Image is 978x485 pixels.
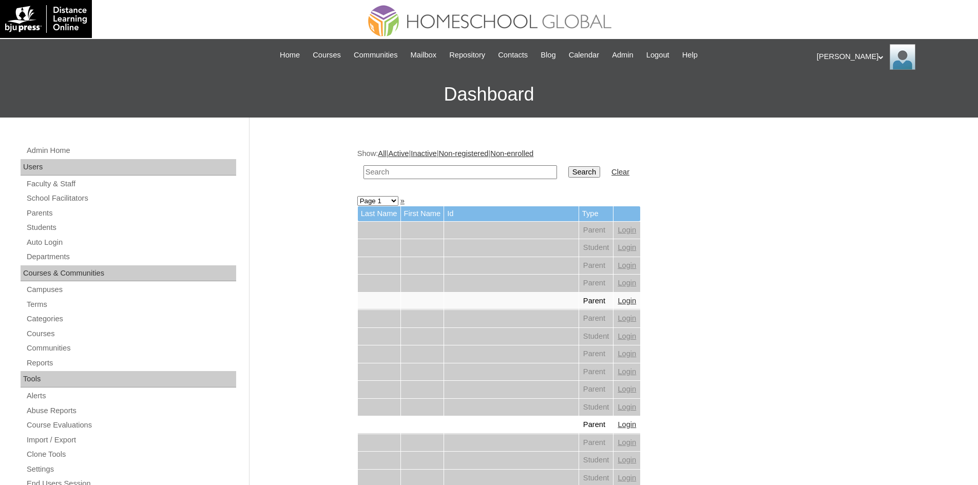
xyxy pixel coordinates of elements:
[354,49,398,61] span: Communities
[26,144,236,157] a: Admin Home
[21,159,236,176] div: Users
[401,206,444,221] td: First Name
[618,474,636,482] a: Login
[439,149,489,158] a: Non-registered
[363,165,557,179] input: Search
[313,49,341,61] span: Courses
[677,49,703,61] a: Help
[682,49,698,61] span: Help
[541,49,555,61] span: Blog
[411,49,437,61] span: Mailbox
[817,44,968,70] div: [PERSON_NAME]
[26,448,236,461] a: Clone Tools
[26,178,236,190] a: Faculty & Staff
[308,49,346,61] a: Courses
[26,327,236,340] a: Courses
[618,332,636,340] a: Login
[646,49,669,61] span: Logout
[618,226,636,234] a: Login
[280,49,300,61] span: Home
[579,275,613,292] td: Parent
[26,357,236,370] a: Reports
[26,207,236,220] a: Parents
[400,197,405,205] a: »
[579,452,613,469] td: Student
[618,420,636,429] a: Login
[618,367,636,376] a: Login
[579,381,613,398] td: Parent
[579,222,613,239] td: Parent
[579,328,613,345] td: Student
[498,49,528,61] span: Contacts
[579,257,613,275] td: Parent
[26,463,236,476] a: Settings
[26,404,236,417] a: Abuse Reports
[26,298,236,311] a: Terms
[564,49,604,61] a: Calendar
[493,49,533,61] a: Contacts
[579,416,613,434] td: Parent
[21,265,236,282] div: Courses & Communities
[26,342,236,355] a: Communities
[490,149,533,158] a: Non-enrolled
[641,49,675,61] a: Logout
[618,438,636,447] a: Login
[569,49,599,61] span: Calendar
[618,385,636,393] a: Login
[618,350,636,358] a: Login
[449,49,485,61] span: Repository
[890,44,915,70] img: Ariane Ebuen
[579,434,613,452] td: Parent
[5,71,973,118] h3: Dashboard
[378,149,386,158] a: All
[618,261,636,269] a: Login
[21,371,236,387] div: Tools
[26,390,236,402] a: Alerts
[535,49,561,61] a: Blog
[579,399,613,416] td: Student
[612,49,634,61] span: Admin
[579,293,613,310] td: Parent
[5,5,87,33] img: logo-white.png
[579,345,613,363] td: Parent
[26,419,236,432] a: Course Evaluations
[618,297,636,305] a: Login
[358,206,400,221] td: Last Name
[607,49,639,61] a: Admin
[444,206,579,221] td: Id
[26,250,236,263] a: Departments
[388,149,409,158] a: Active
[618,456,636,464] a: Login
[26,236,236,249] a: Auto Login
[26,192,236,205] a: School Facilitators
[26,283,236,296] a: Campuses
[579,310,613,327] td: Parent
[618,403,636,411] a: Login
[26,313,236,325] a: Categories
[406,49,442,61] a: Mailbox
[618,243,636,251] a: Login
[579,239,613,257] td: Student
[611,168,629,176] a: Clear
[26,221,236,234] a: Students
[411,149,437,158] a: Inactive
[579,363,613,381] td: Parent
[568,166,600,178] input: Search
[349,49,403,61] a: Communities
[618,279,636,287] a: Login
[579,206,613,221] td: Type
[444,49,490,61] a: Repository
[26,434,236,447] a: Import / Export
[275,49,305,61] a: Home
[357,148,866,185] div: Show: | | | |
[618,314,636,322] a: Login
